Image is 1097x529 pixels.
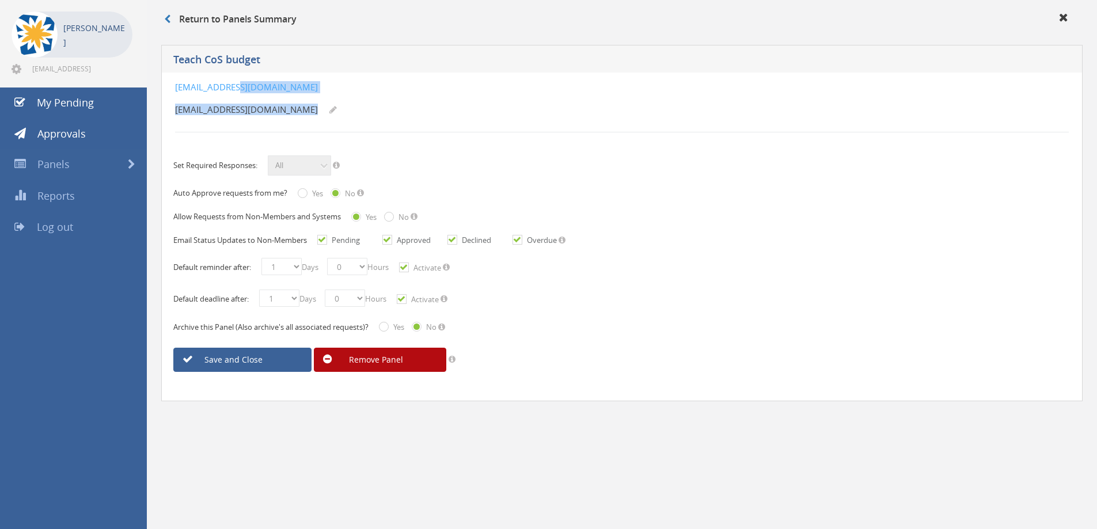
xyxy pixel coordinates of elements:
p: Set Required Responses: [173,160,257,171]
span: Log out [37,220,73,234]
label: No [423,322,436,333]
label: Declined [459,235,491,246]
p: [PERSON_NAME] [63,21,127,50]
label: Activate [411,262,441,274]
label: Yes [390,322,404,333]
label: No [342,188,355,200]
span: Allow Requests from Non-Members and Systems [173,211,341,222]
label: Pending [329,235,360,246]
label: Yes [363,212,377,223]
h3: Return to Panels Summary [164,14,297,25]
span: Email Status Updates to Non-Members [173,235,307,245]
label: Yes [309,188,323,200]
span: Days Hours [261,262,389,272]
h4: [EMAIL_ADDRESS][DOMAIN_NAME] [175,105,920,115]
span: Archive this Panel (Also archive's all associated requests)? [173,322,369,332]
a: Remove Panel [314,348,446,372]
span: Panels [37,157,70,171]
a: Save and Close [173,348,312,372]
span: Auto Approve requests from me? [173,188,287,198]
a: [EMAIL_ADDRESS][DOMAIN_NAME] [175,81,318,93]
label: No [396,212,409,223]
label: Approved [394,235,431,246]
p: Default reminder after: [173,262,251,273]
label: Overdue [524,235,557,246]
span: My Pending [37,96,94,109]
span: Approvals [37,127,86,140]
label: Activate [408,294,439,306]
span: Reports [37,189,75,203]
span: Days Hours [259,294,386,304]
p: Default deadline after: [173,294,249,305]
h5: Teach CoS budget [173,54,803,68]
span: [EMAIL_ADDRESS][DOMAIN_NAME] [32,64,130,73]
